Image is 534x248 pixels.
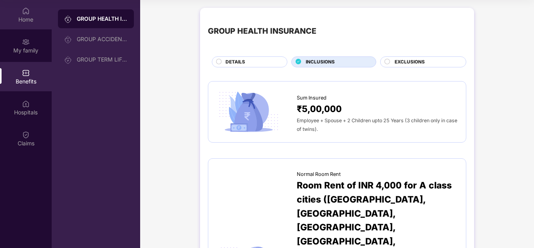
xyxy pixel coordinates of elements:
[297,102,342,116] span: ₹5,00,000
[22,100,30,108] img: svg+xml;base64,PHN2ZyBpZD0iSG9zcGl0YWxzIiB4bWxucz0iaHR0cDovL3d3dy53My5vcmcvMjAwMC9zdmciIHdpZHRoPS...
[22,38,30,46] img: svg+xml;base64,PHN2ZyB3aWR0aD0iMjAiIGhlaWdodD0iMjAiIHZpZXdCb3g9IjAgMCAyMCAyMCIgZmlsbD0ibm9uZSIgeG...
[306,58,335,66] span: INCLUSIONS
[297,170,341,178] span: Normal Room Rent
[22,7,30,15] img: svg+xml;base64,PHN2ZyBpZD0iSG9tZSIgeG1sbnM9Imh0dHA6Ly93d3cudzMub3JnLzIwMDAvc3ZnIiB3aWR0aD0iMjAiIG...
[64,36,72,43] img: svg+xml;base64,PHN2ZyB3aWR0aD0iMjAiIGhlaWdodD0iMjAiIHZpZXdCb3g9IjAgMCAyMCAyMCIgZmlsbD0ibm9uZSIgeG...
[297,94,327,102] span: Sum Insured
[22,69,30,77] img: svg+xml;base64,PHN2ZyBpZD0iQmVuZWZpdHMiIHhtbG5zPSJodHRwOi8vd3d3LnczLm9yZy8yMDAwL3N2ZyIgd2lkdGg9Ij...
[77,56,128,63] div: GROUP TERM LIFE INSURANCE
[216,89,281,134] img: icon
[77,15,128,23] div: GROUP HEALTH INSURANCE
[395,58,425,66] span: EXCLUSIONS
[77,36,128,42] div: GROUP ACCIDENTAL INSURANCE
[22,131,30,139] img: svg+xml;base64,PHN2ZyBpZD0iQ2xhaW0iIHhtbG5zPSJodHRwOi8vd3d3LnczLm9yZy8yMDAwL3N2ZyIgd2lkdGg9IjIwIi...
[297,118,457,132] span: Employee + Spouse + 2 Children upto 25 Years (3 children only in case of twins).
[64,15,72,23] img: svg+xml;base64,PHN2ZyB3aWR0aD0iMjAiIGhlaWdodD0iMjAiIHZpZXdCb3g9IjAgMCAyMCAyMCIgZmlsbD0ibm9uZSIgeG...
[226,58,245,66] span: DETAILS
[64,56,72,64] img: svg+xml;base64,PHN2ZyB3aWR0aD0iMjAiIGhlaWdodD0iMjAiIHZpZXdCb3g9IjAgMCAyMCAyMCIgZmlsbD0ibm9uZSIgeG...
[208,25,316,37] div: GROUP HEALTH INSURANCE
